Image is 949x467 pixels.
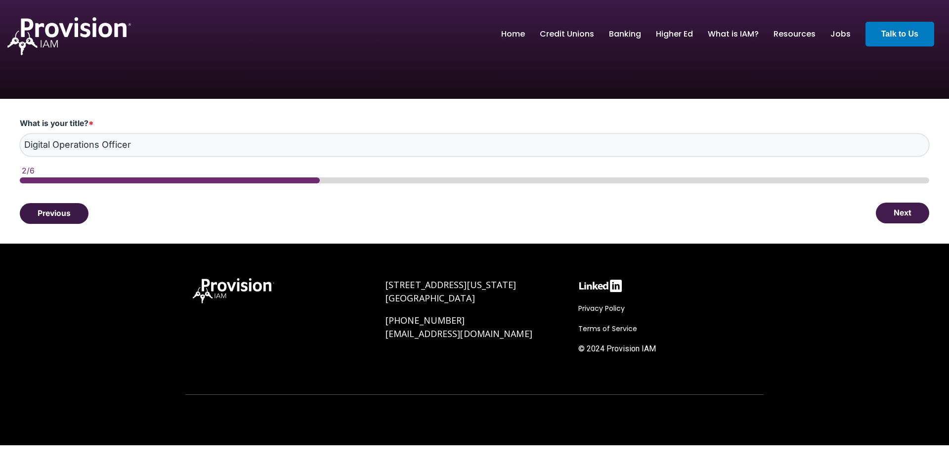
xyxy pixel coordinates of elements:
a: What is IAM? [708,26,759,42]
a: Privacy Policy [578,302,630,314]
a: Higher Ed [656,26,693,42]
a: Credit Unions [540,26,594,42]
span: Privacy Policy [578,303,625,313]
span: © 2024 Provision IAM [578,344,656,353]
a: [EMAIL_ADDRESS][DOMAIN_NAME] [386,328,532,340]
a: Talk to Us [865,22,934,46]
span: Terms of Service [578,324,637,334]
nav: menu [494,18,858,50]
button: Previous [20,203,88,224]
a: Home [501,26,525,42]
span: [STREET_ADDRESS][US_STATE] [386,279,517,291]
strong: Talk to Us [881,30,918,38]
img: ProvisionIAM-Logo-White@3x [193,278,274,303]
span: [GEOGRAPHIC_DATA] [386,292,475,304]
a: [PHONE_NUMBER] [386,314,465,326]
div: page 2 of 6 [20,177,929,183]
a: [STREET_ADDRESS][US_STATE][GEOGRAPHIC_DATA] [386,279,517,304]
img: ProvisionIAM-Logo-White [7,17,131,55]
div: 2/6 [22,167,929,175]
a: Jobs [830,26,851,42]
a: Banking [609,26,641,42]
div: Navigation Menu [578,302,756,360]
a: Terms of Service [578,323,642,335]
button: Next [876,203,929,223]
a: Resources [774,26,816,42]
span: What is your title? [20,119,88,128]
img: linkedin [578,278,623,294]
